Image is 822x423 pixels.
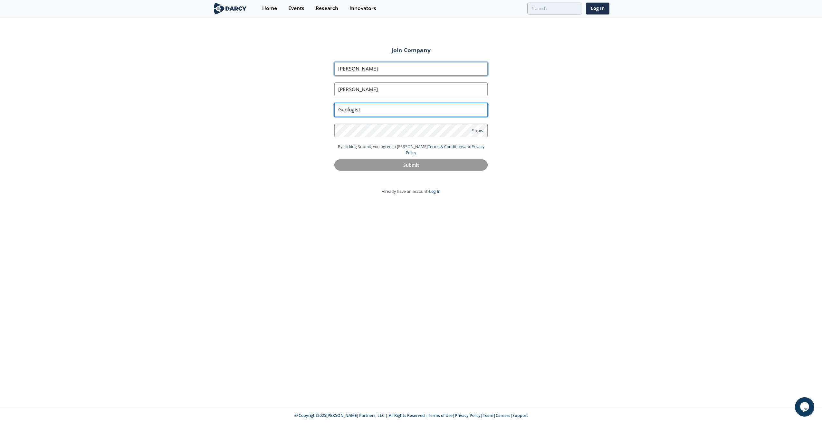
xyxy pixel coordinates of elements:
a: Careers [496,413,510,418]
div: Events [288,6,304,11]
p: Already have an account? [316,189,506,194]
h2: Join Company [325,47,497,53]
input: Job Title [334,103,488,117]
a: Team [483,413,493,418]
input: Advanced Search [527,3,581,14]
div: Home [262,6,277,11]
a: Terms & Conditions [428,144,464,149]
p: © Copyright 2025 [PERSON_NAME] Partners, LLC | All Rights Reserved | | | | | [173,413,649,418]
button: Submit [334,159,488,171]
img: logo-wide.svg [213,3,248,14]
a: Terms of Use [428,413,453,418]
a: Log In [586,3,609,14]
a: Log In [429,189,441,194]
a: Privacy Policy [406,144,484,155]
input: Last Name [334,82,488,96]
div: Research [316,6,338,11]
input: First Name [334,62,488,76]
p: By clicking Submit, you agree to [PERSON_NAME] and [334,144,488,156]
a: Support [512,413,528,418]
a: Privacy Policy [455,413,481,418]
iframe: chat widget [795,397,816,417]
span: Show [472,127,483,134]
div: Innovators [349,6,376,11]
